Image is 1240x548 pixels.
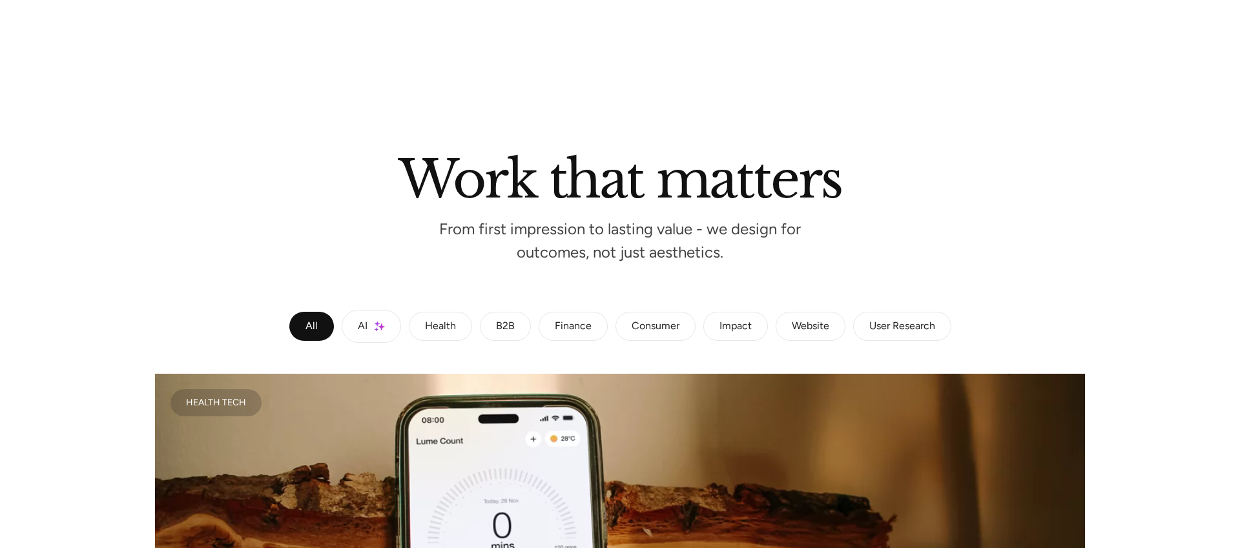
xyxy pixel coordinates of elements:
div: B2B [496,323,515,330]
div: User Research [869,323,935,330]
div: Impact [719,323,752,330]
div: Website [792,323,829,330]
div: Health [425,323,456,330]
div: Finance [555,323,592,330]
div: AI [358,323,367,330]
h2: Work that matters [252,154,988,198]
div: Consumer [632,323,679,330]
div: Health Tech [186,400,246,406]
div: All [305,323,318,330]
p: From first impression to lasting value - we design for outcomes, not just aesthetics. [426,224,814,258]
